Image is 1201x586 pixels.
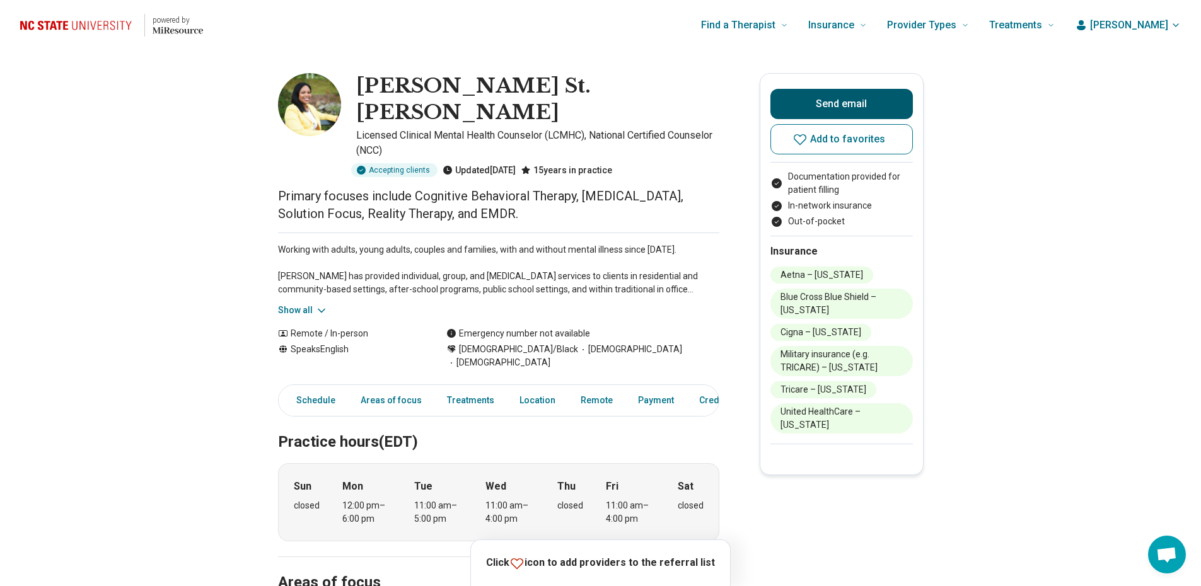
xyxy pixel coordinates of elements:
li: Cigna – [US_STATE] [770,324,871,341]
a: Treatments [439,388,502,413]
li: Blue Cross Blue Shield – [US_STATE] [770,289,913,319]
div: Remote / In-person [278,327,421,340]
li: Aetna – [US_STATE] [770,267,873,284]
a: Home page [20,5,203,45]
a: Areas of focus [353,388,429,413]
strong: Wed [485,479,506,494]
p: powered by [153,15,203,25]
h2: Insurance [770,244,913,259]
li: United HealthCare – [US_STATE] [770,403,913,434]
strong: Sat [678,479,693,494]
div: 15 years in practice [521,163,612,177]
span: [DEMOGRAPHIC_DATA]/Black [459,343,578,356]
a: Remote [573,388,620,413]
div: Emergency number not available [446,327,590,340]
li: In-network insurance [770,199,913,212]
span: [PERSON_NAME] [1090,18,1168,33]
div: 11:00 am – 5:00 pm [414,499,463,526]
li: Military insurance (e.g. TRICARE) – [US_STATE] [770,346,913,376]
span: Insurance [808,16,854,34]
div: When does the program meet? [278,463,719,541]
p: Licensed Clinical Mental Health Counselor (LCMHC), National Certified Counselor (NCC) [356,128,719,158]
button: [PERSON_NAME] [1075,18,1181,33]
a: Payment [630,388,682,413]
strong: Mon [342,479,363,494]
p: Click icon to add providers to the referral list [486,555,715,571]
img: Tanya St. Julien-Denson, Licensed Clinical Mental Health Counselor (LCMHC) [278,73,341,136]
button: Send email [770,89,913,119]
span: Add to favorites [810,134,886,144]
span: Provider Types [887,16,956,34]
strong: Thu [557,479,576,494]
button: Add to favorites [770,124,913,154]
strong: Tue [414,479,432,494]
p: Primary focuses include Cognitive Behavioral Therapy, [MEDICAL_DATA], Solution Focus, Reality The... [278,187,719,222]
span: Treatments [989,16,1042,34]
li: Out-of-pocket [770,215,913,228]
div: Open chat [1148,536,1186,573]
strong: Fri [606,479,618,494]
div: 11:00 am – 4:00 pm [485,499,534,526]
p: Working with adults, young adults, couples and families, with and without mental illness since [D... [278,243,719,296]
div: closed [557,499,583,512]
li: Tricare – [US_STATE] [770,381,876,398]
div: Accepting clients [351,163,438,177]
div: Speaks English [278,343,421,369]
span: [DEMOGRAPHIC_DATA] [578,343,682,356]
div: closed [678,499,704,512]
strong: Sun [294,479,311,494]
span: Find a Therapist [701,16,775,34]
div: Updated [DATE] [443,163,516,177]
a: Schedule [281,388,343,413]
div: 11:00 am – 4:00 pm [606,499,654,526]
li: Documentation provided for patient filling [770,170,913,197]
h1: [PERSON_NAME] St. [PERSON_NAME] [356,73,719,125]
div: 12:00 pm – 6:00 pm [342,499,391,526]
h2: Practice hours (EDT) [278,401,719,453]
div: closed [294,499,320,512]
ul: Payment options [770,170,913,228]
span: [DEMOGRAPHIC_DATA] [446,356,550,369]
button: Show all [278,304,328,317]
a: Credentials [692,388,762,413]
a: Location [512,388,563,413]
